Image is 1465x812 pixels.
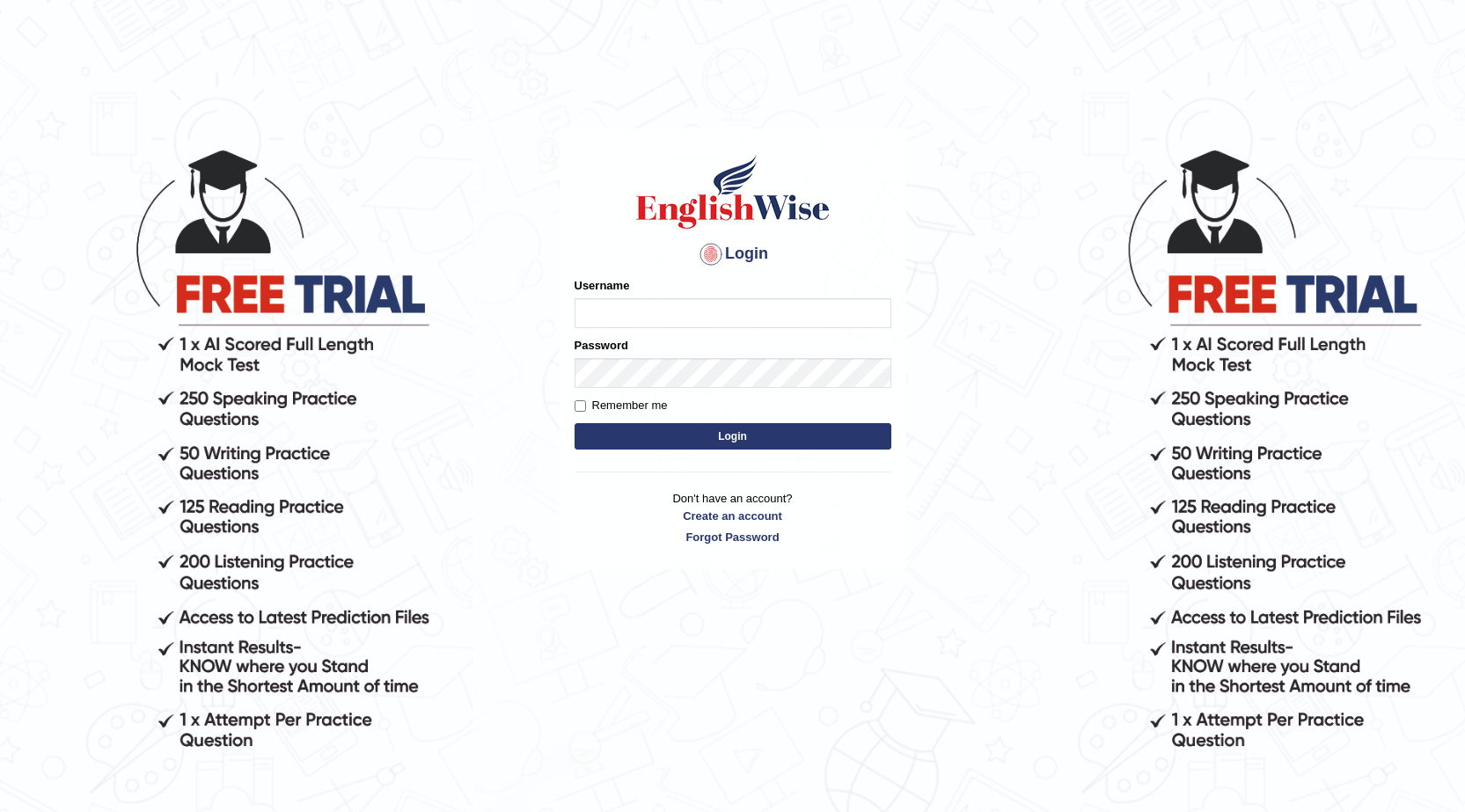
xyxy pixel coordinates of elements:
[633,152,833,231] img: Logo of English Wise sign in for intelligent practice with AI
[575,337,628,354] label: Password
[575,400,586,412] input: Remember me
[575,529,891,545] a: Forgot Password
[575,423,891,450] button: Login
[575,508,891,524] a: Create an account
[575,277,630,294] label: Username
[575,240,891,268] h4: Login
[575,490,891,545] p: Don't have an account?
[575,397,668,414] label: Remember me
